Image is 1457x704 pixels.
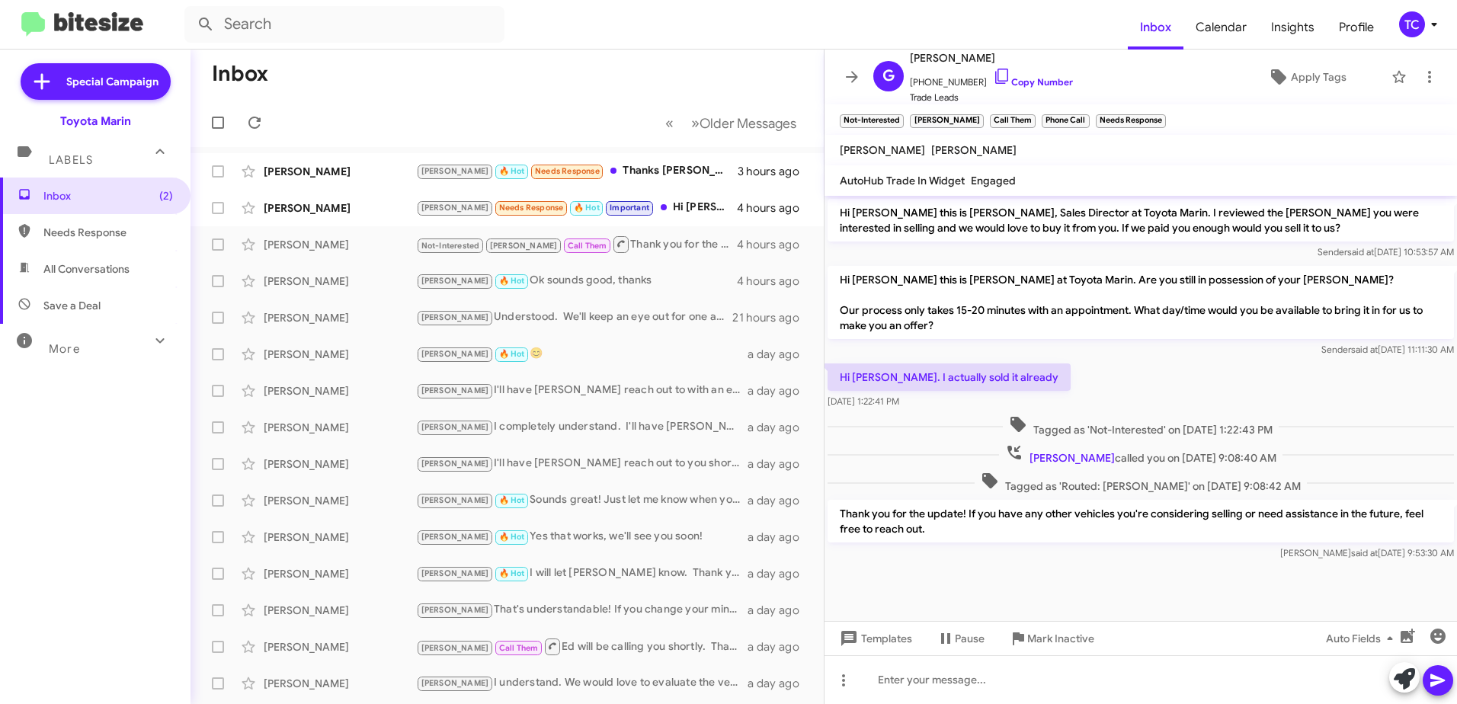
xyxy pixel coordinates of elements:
div: [PERSON_NAME] [264,237,416,252]
div: 😊 [416,345,748,363]
span: [PERSON_NAME] [840,143,925,157]
span: [PERSON_NAME] [DATE] 9:53:30 AM [1280,547,1454,558]
button: Next [682,107,805,139]
button: Previous [656,107,683,139]
div: [PERSON_NAME] [264,383,416,398]
span: (2) [159,188,173,203]
span: said at [1351,547,1378,558]
div: 21 hours ago [732,310,812,325]
span: [PERSON_NAME] [421,643,489,653]
span: 🔥 Hot [499,276,525,286]
span: » [691,114,700,133]
div: 3 hours ago [738,164,812,179]
div: [PERSON_NAME] [264,530,416,545]
div: [PERSON_NAME] [264,274,416,289]
div: 4 hours ago [737,200,812,216]
div: Thanks [PERSON_NAME]. Dewy was super helpful [DATE]. My husband and I decided to take a little mo... [416,162,738,180]
div: [PERSON_NAME] [264,566,416,581]
div: a day ago [748,603,812,618]
div: [PERSON_NAME] [264,493,416,508]
span: Needs Response [499,203,564,213]
div: Toyota Marin [60,114,131,129]
input: Search [184,6,504,43]
span: More [49,342,80,356]
span: [PERSON_NAME] [910,49,1073,67]
div: a day ago [748,383,812,398]
span: [PERSON_NAME] [421,166,489,176]
span: 🔥 Hot [574,203,600,213]
span: [PERSON_NAME] [421,678,489,688]
div: Thank you for the update! If you have any other vehicles you're considering selling or need assis... [416,235,737,254]
div: [PERSON_NAME] [264,676,416,691]
span: 🔥 Hot [499,568,525,578]
div: a day ago [748,530,812,545]
span: [PERSON_NAME] [421,349,489,359]
div: a day ago [748,676,812,691]
span: [PERSON_NAME] [421,312,489,322]
span: [PERSON_NAME] [931,143,1017,157]
span: [PERSON_NAME] [421,532,489,542]
a: Calendar [1183,5,1259,50]
span: Tagged as 'Not-Interested' on [DATE] 1:22:43 PM [1003,415,1279,437]
div: I'll have [PERSON_NAME] reach out to you shortly. Thank you! [416,455,748,472]
small: Not-Interested [840,114,904,128]
div: a day ago [748,566,812,581]
span: [PERSON_NAME] [421,276,489,286]
span: [PERSON_NAME] [421,422,489,432]
span: Sender [DATE] 10:53:57 AM [1318,246,1454,258]
span: 🔥 Hot [499,166,525,176]
div: [PERSON_NAME] [264,347,416,362]
span: [PERSON_NAME] [421,459,489,469]
span: Not-Interested [421,241,480,251]
a: Profile [1327,5,1386,50]
span: [PERSON_NAME] [421,495,489,505]
span: Important [610,203,649,213]
span: [PERSON_NAME] [421,203,489,213]
span: Auto Fields [1326,625,1399,652]
div: [PERSON_NAME] [264,200,416,216]
div: 4 hours ago [737,274,812,289]
span: [PERSON_NAME] [421,568,489,578]
span: [PERSON_NAME] [421,386,489,395]
button: Mark Inactive [997,625,1106,652]
div: Understood. We'll keep an eye out for one and keep you posted. Thank you! [416,309,732,326]
div: I'll have [PERSON_NAME] reach out to with an estimated range. Thank you! [416,382,748,399]
div: [PERSON_NAME] [264,310,416,325]
span: Needs Response [43,225,173,240]
div: 4 hours ago [737,237,812,252]
div: [PERSON_NAME] [264,456,416,472]
button: Pause [924,625,997,652]
div: I understand. We would love to evaluate the vehicle further. Would you be available to bring it i... [416,674,748,692]
span: said at [1347,246,1374,258]
div: That's understandable! If you change your mind about selling the Honda in the future, feel free t... [416,601,748,619]
span: Needs Response [535,166,600,176]
div: a day ago [748,420,812,435]
span: [PERSON_NAME] [421,605,489,615]
span: 🔥 Hot [499,495,525,505]
div: I completely understand. I'll have [PERSON_NAME] reach out to you. [416,418,748,436]
div: [PERSON_NAME] [264,639,416,654]
span: 🔥 Hot [499,532,525,542]
div: a day ago [748,347,812,362]
div: [PERSON_NAME] [264,164,416,179]
span: AutoHub Trade In Widget [840,174,965,187]
span: Older Messages [700,115,796,132]
span: Labels [49,153,93,167]
span: Engaged [971,174,1016,187]
div: a day ago [748,456,812,472]
span: called you on [DATE] 9:08:40 AM [999,443,1282,466]
span: Call Them [568,241,607,251]
a: Copy Number [993,76,1073,88]
button: Apply Tags [1229,63,1384,91]
small: Needs Response [1096,114,1166,128]
div: Hi [PERSON_NAME], I'm curious to what the offer is and if we can please make an arrangement [416,199,737,216]
span: Apply Tags [1291,63,1347,91]
p: Hi [PERSON_NAME] this is [PERSON_NAME], Sales Director at Toyota Marin. I reviewed the [PERSON_NA... [828,199,1454,242]
a: Insights [1259,5,1327,50]
div: Yes that works, we'll see you soon! [416,528,748,546]
span: [PHONE_NUMBER] [910,67,1073,90]
span: [PERSON_NAME] [490,241,558,251]
small: [PERSON_NAME] [910,114,983,128]
span: Pause [955,625,985,652]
